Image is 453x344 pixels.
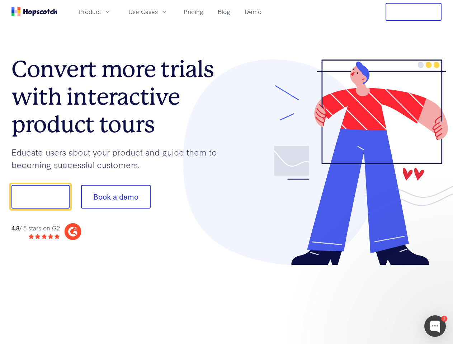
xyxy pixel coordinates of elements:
p: Educate users about your product and guide them to becoming successful customers. [11,146,227,171]
a: Blog [215,6,233,18]
button: Product [75,6,115,18]
button: Use Cases [124,6,172,18]
button: Book a demo [81,185,151,209]
strong: 4.8 [11,224,19,232]
h1: Convert more trials with interactive product tours [11,56,227,138]
button: Show me! [11,185,70,209]
a: Demo [242,6,264,18]
button: Free Trial [386,3,442,21]
div: / 5 stars on G2 [11,224,60,233]
a: Pricing [181,6,206,18]
a: Home [11,7,57,16]
span: Product [79,7,101,16]
span: Use Cases [128,7,158,16]
div: 1 [441,316,447,322]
